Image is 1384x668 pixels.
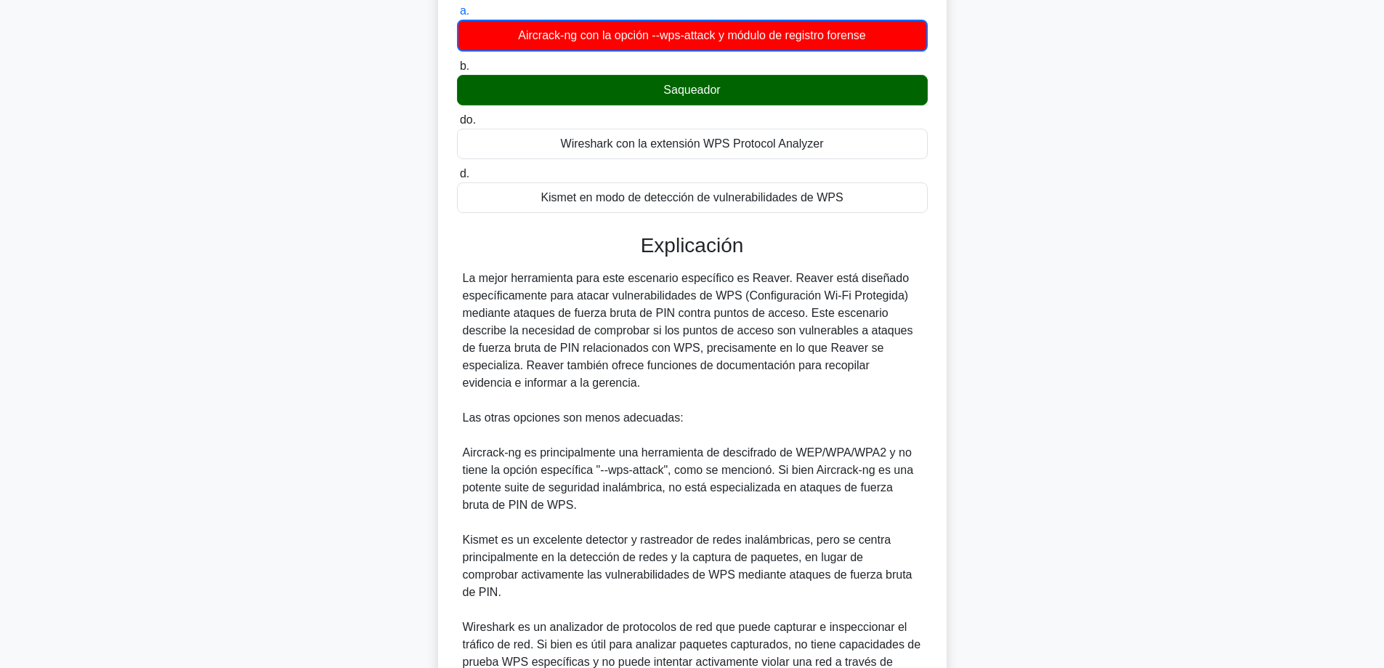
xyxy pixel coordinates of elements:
[561,137,824,150] font: Wireshark con la extensión WPS Protocol Analyzer
[460,113,476,126] font: do.
[541,191,843,204] font: Kismet en modo de detección de vulnerabilidades de WPS
[460,60,469,72] font: b.
[463,534,912,598] font: Kismet es un excelente detector y rastreador de redes inalámbricas, pero se centra principalmente...
[460,167,469,180] font: d.
[460,4,469,17] font: a.
[463,272,913,389] font: La mejor herramienta para este escenario específico es Reaver. Reaver está diseñado específicamen...
[663,84,720,96] font: Saqueador
[641,234,744,257] font: Explicación
[463,446,914,511] font: Aircrack-ng es principalmente una herramienta de descifrado de WEP/WPA/WPA2 y no tiene la opción ...
[463,411,684,424] font: Las otras opciones son menos adecuadas:
[518,29,865,41] font: Aircrack-ng con la opción --wps-attack y módulo de registro forense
